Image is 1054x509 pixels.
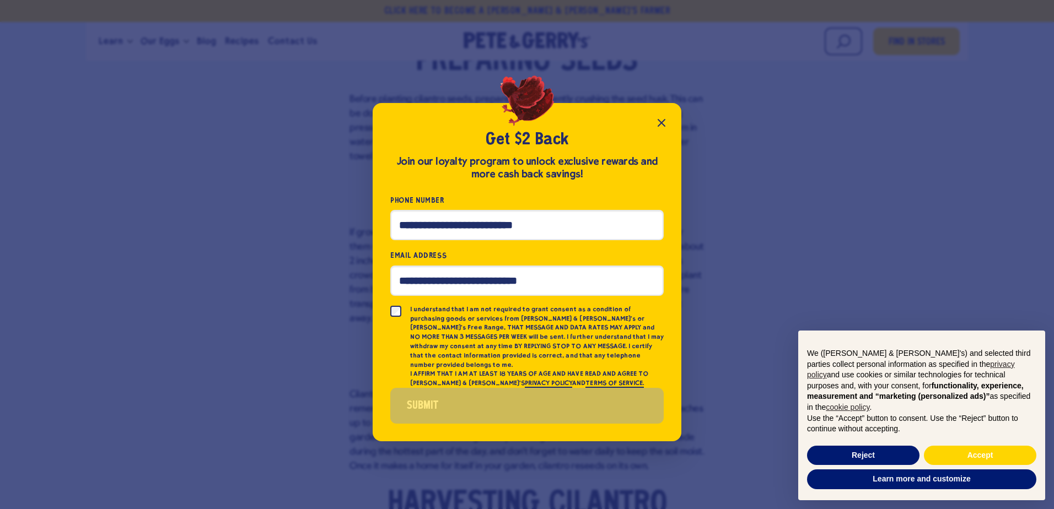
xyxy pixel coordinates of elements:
button: Submit [390,388,664,424]
p: We ([PERSON_NAME] & [PERSON_NAME]'s) and selected third parties collect personal information as s... [807,348,1036,413]
p: I understand that I am not required to grant consent as a condition of purchasing goods or servic... [410,305,664,370]
button: Accept [924,446,1036,465]
div: Join our loyalty program to unlock exclusive rewards and more cash back savings! [390,155,664,181]
button: Close popup [650,112,673,134]
button: Learn more and customize [807,469,1036,489]
p: Use the “Accept” button to consent. Use the “Reject” button to continue without accepting. [807,413,1036,435]
a: cookie policy [826,403,869,411]
p: I AFFIRM THAT I AM AT LEAST 18 YEARS OF AGE AND HAVE READ AND AGREE TO [PERSON_NAME] & [PERSON_NA... [410,369,664,388]
label: Phone Number [390,194,664,207]
div: Notice [789,322,1054,509]
a: TERMS OF SERVICE. [585,379,643,388]
h2: Get $2 Back [390,129,664,150]
input: I understand that I am not required to grant consent as a condition of purchasing goods or servic... [390,306,401,317]
button: Reject [807,446,919,465]
label: Email Address [390,249,664,262]
a: PRIVACY POLICY [525,379,572,388]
